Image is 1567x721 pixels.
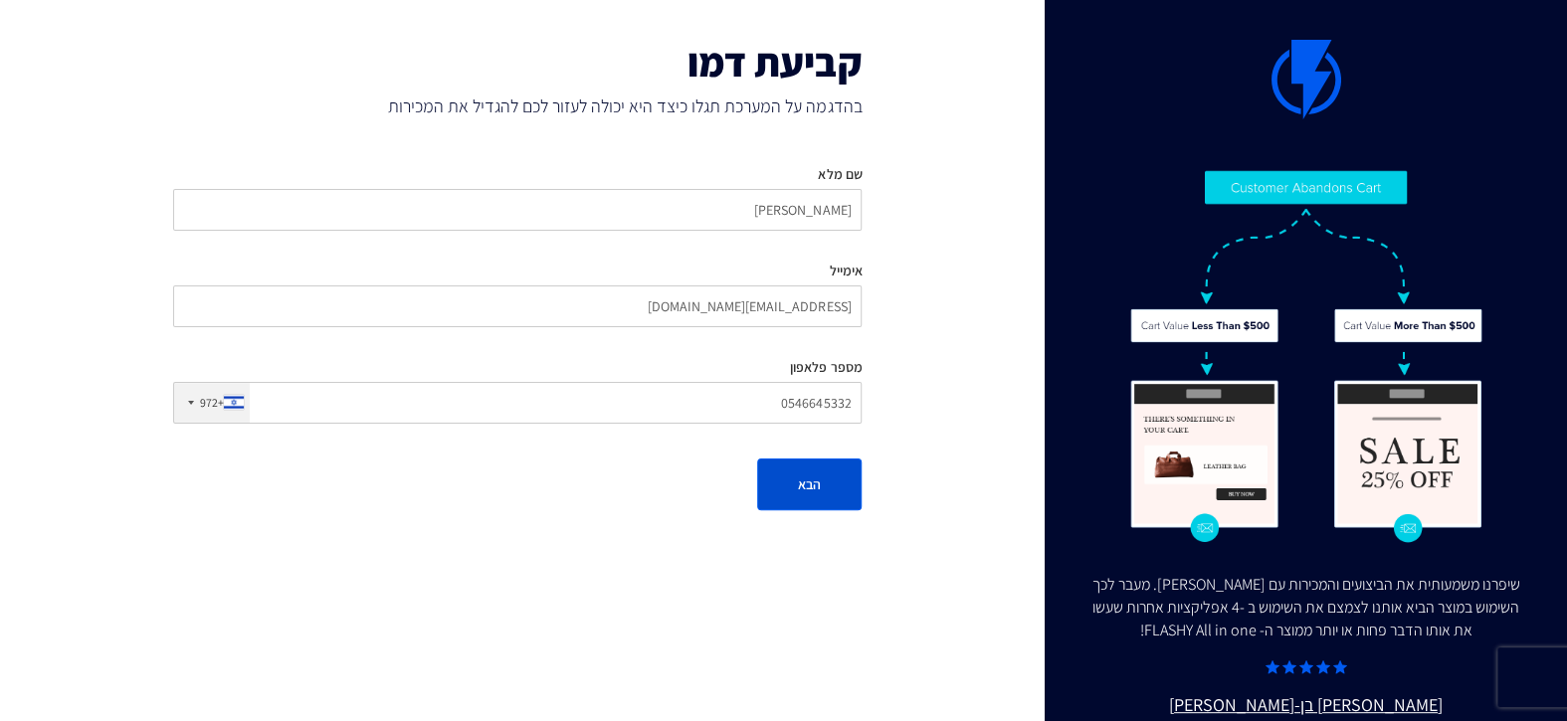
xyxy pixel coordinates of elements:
input: 50-234-5678 [173,382,863,424]
div: +972 [200,394,224,411]
button: הבא [757,458,862,510]
span: בהדגמה על המערכת תגלו כיצד היא יכולה לעזור לכם להגדיל את המכירות [173,93,863,119]
h1: קביעת דמו [173,40,863,84]
img: Flashy [1129,169,1483,544]
div: שיפרנו משמעותית את הביצועים והמכירות עם [PERSON_NAME]. מעבר לכך השימוש במוצר הביא אותנו לצמצם את ... [1084,574,1527,642]
label: אימייל [829,261,862,280]
div: Israel (‫ישראל‬‎): +972 [174,383,250,423]
label: מספר פלאפון [790,357,862,377]
label: שם מלא [818,164,862,184]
